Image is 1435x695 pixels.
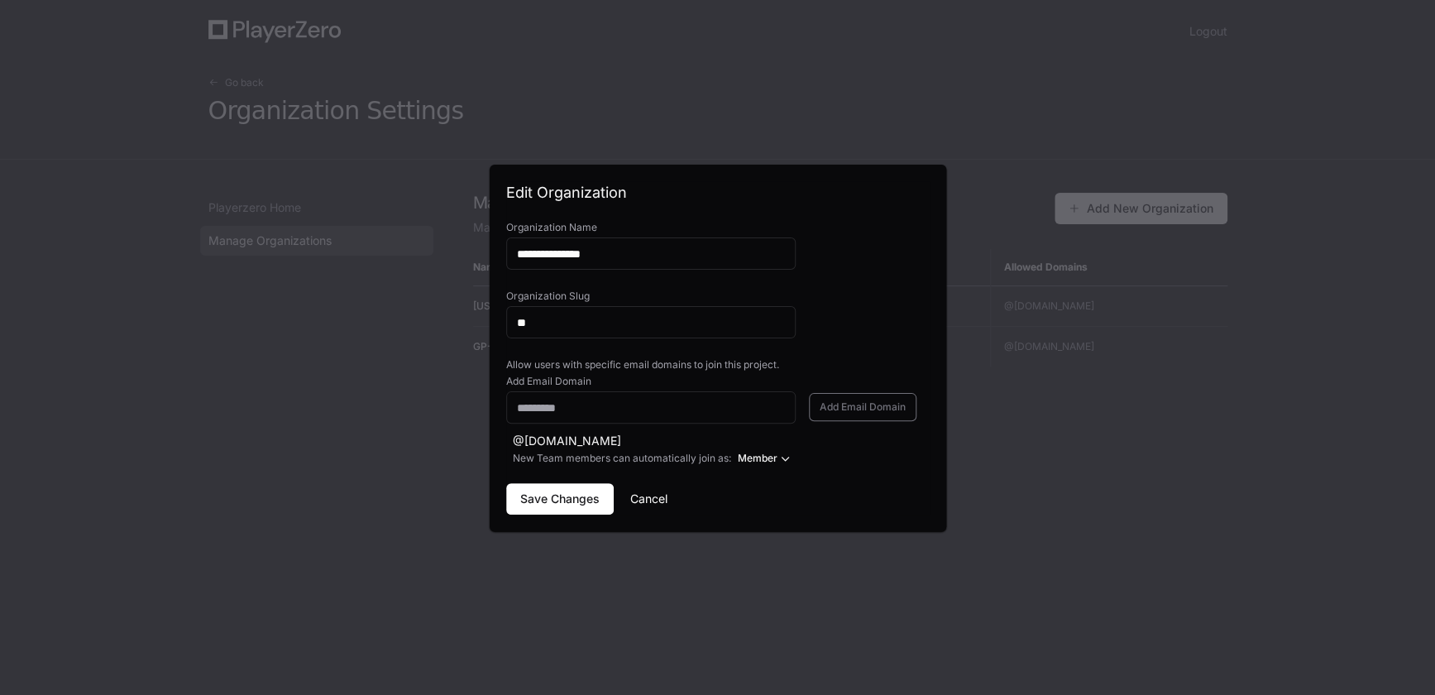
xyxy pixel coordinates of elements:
[513,434,621,448] span: @[DOMAIN_NAME]
[506,221,930,234] label: Organization Name
[738,450,794,467] button: Member
[513,452,731,465] span: New Team members can automatically join as:
[809,393,916,421] button: Add Email Domain
[506,483,614,515] button: Save Changes
[506,358,930,371] div: Allow users with specific email domains to join this project.
[506,181,930,204] div: Edit Organization
[520,491,600,507] span: Save Changes
[506,375,930,388] label: Add Email Domain
[506,290,930,303] label: Organization Slug
[630,483,667,515] button: Cancel
[820,400,906,414] span: Add Email Domain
